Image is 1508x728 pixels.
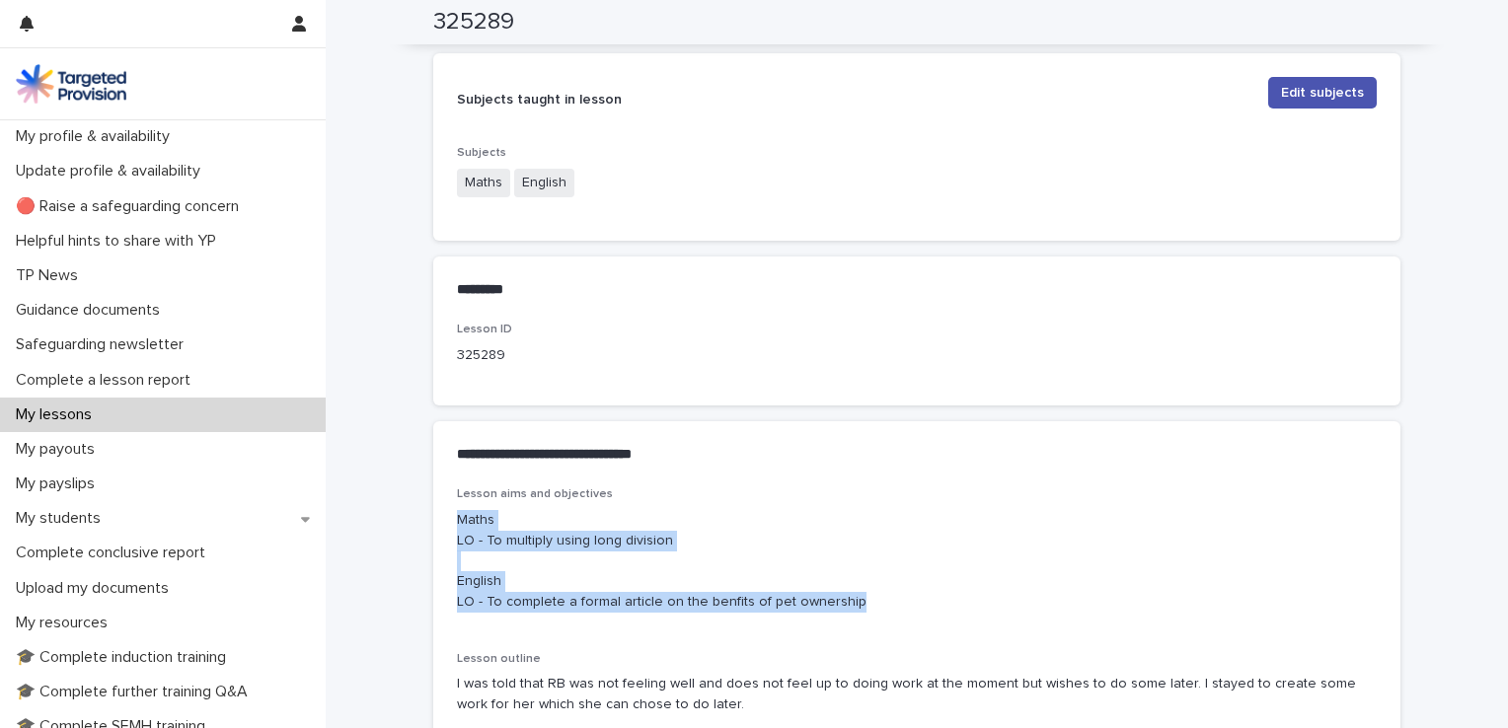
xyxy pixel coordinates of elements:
p: My students [8,509,116,528]
p: Maths LO - To multiply using long division English LO - To complete a formal article on the benfi... [457,510,1377,613]
p: Guidance documents [8,301,176,320]
span: Lesson outline [457,653,541,665]
p: 🔴 Raise a safeguarding concern [8,197,255,216]
p: 🎓 Complete induction training [8,648,242,667]
span: English [514,169,574,197]
strong: Subjects taught in lesson [457,93,622,107]
p: Complete a lesson report [8,371,206,390]
p: TP News [8,266,94,285]
p: Upload my documents [8,579,185,598]
img: M5nRWzHhSzIhMunXDL62 [16,64,126,104]
p: Complete conclusive report [8,544,221,562]
p: Safeguarding newsletter [8,335,199,354]
span: Edit subjects [1281,83,1364,103]
p: My resources [8,614,123,632]
p: Update profile & availability [8,162,216,181]
p: My payslips [8,474,111,493]
button: Edit subjects [1268,77,1377,109]
p: My profile & availability [8,127,186,146]
span: Subjects [457,147,506,159]
p: 325289 [457,345,748,366]
p: Helpful hints to share with YP [8,232,232,251]
p: 🎓 Complete further training Q&A [8,683,264,701]
span: Lesson ID [457,324,512,335]
p: I was told that RB was not feeling well and does not feel up to doing work at the moment but wish... [457,674,1377,715]
p: My payouts [8,440,111,459]
span: Maths [457,169,510,197]
p: My lessons [8,405,108,424]
span: Lesson aims and objectives [457,488,613,500]
h2: 325289 [433,8,514,36]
